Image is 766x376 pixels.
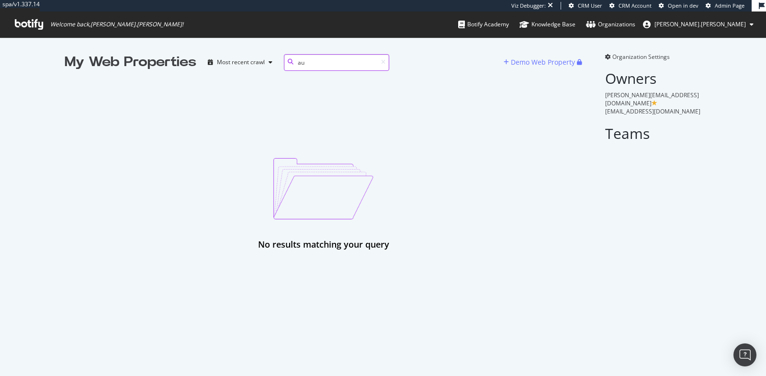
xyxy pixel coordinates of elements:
a: CRM Account [609,2,652,10]
h2: Teams [605,125,701,141]
div: Open Intercom Messenger [733,343,756,366]
a: Demo Web Property [504,58,577,66]
div: Knowledge Base [519,20,575,29]
a: CRM User [569,2,602,10]
input: Search [284,54,389,71]
a: Knowledge Base [519,11,575,37]
span: CRM Account [619,2,652,9]
h2: Owners [605,70,701,86]
span: Open in dev [668,2,698,9]
div: No results matching your query [258,239,389,251]
div: My Web Properties [65,53,196,72]
img: emptyProjectImage [273,158,373,219]
a: Organizations [586,11,635,37]
span: [EMAIL_ADDRESS][DOMAIN_NAME] [605,107,700,115]
button: Most recent crawl [204,55,276,70]
span: CRM User [578,2,602,9]
span: Welcome back, [PERSON_NAME].[PERSON_NAME] ! [50,21,183,28]
a: Botify Academy [458,11,509,37]
button: Demo Web Property [504,55,577,70]
span: Organization Settings [612,53,670,61]
div: Viz Debugger: [511,2,546,10]
button: [PERSON_NAME].[PERSON_NAME] [635,17,761,32]
a: Open in dev [659,2,698,10]
span: [PERSON_NAME][EMAIL_ADDRESS][DOMAIN_NAME] [605,91,699,107]
div: Demo Web Property [511,57,575,67]
div: Botify Academy [458,20,509,29]
div: Organizations [586,20,635,29]
span: Admin Page [715,2,744,9]
div: Most recent crawl [217,59,265,65]
span: emma.mcgillis [654,20,746,28]
a: Admin Page [706,2,744,10]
